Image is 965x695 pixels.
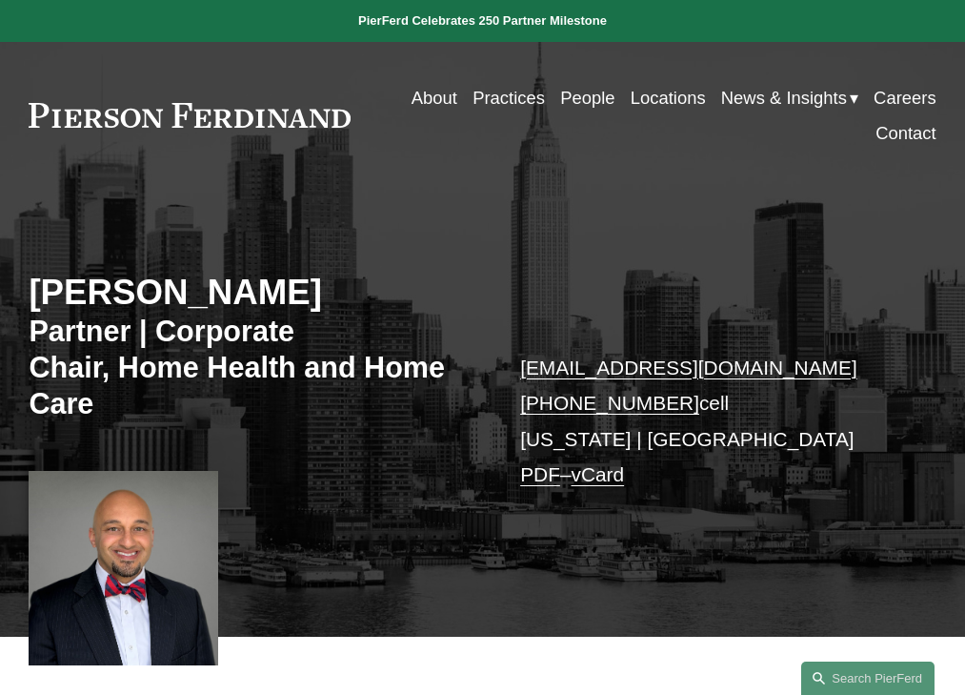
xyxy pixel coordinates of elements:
a: PDF [520,463,560,485]
a: About [412,80,457,115]
a: Locations [631,80,706,115]
a: [PHONE_NUMBER] [520,392,699,414]
h2: [PERSON_NAME] [29,272,482,314]
span: News & Insights [721,82,847,113]
a: Practices [472,80,545,115]
a: Careers [874,80,936,115]
a: Contact [875,115,936,151]
a: People [560,80,614,115]
h3: Partner | Corporate Chair, Home Health and Home Care [29,314,482,422]
a: vCard [572,463,625,485]
p: cell [US_STATE] | [GEOGRAPHIC_DATA] – [520,350,898,493]
a: folder dropdown [721,80,858,115]
a: Search this site [801,662,935,695]
a: [EMAIL_ADDRESS][DOMAIN_NAME] [520,357,857,378]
